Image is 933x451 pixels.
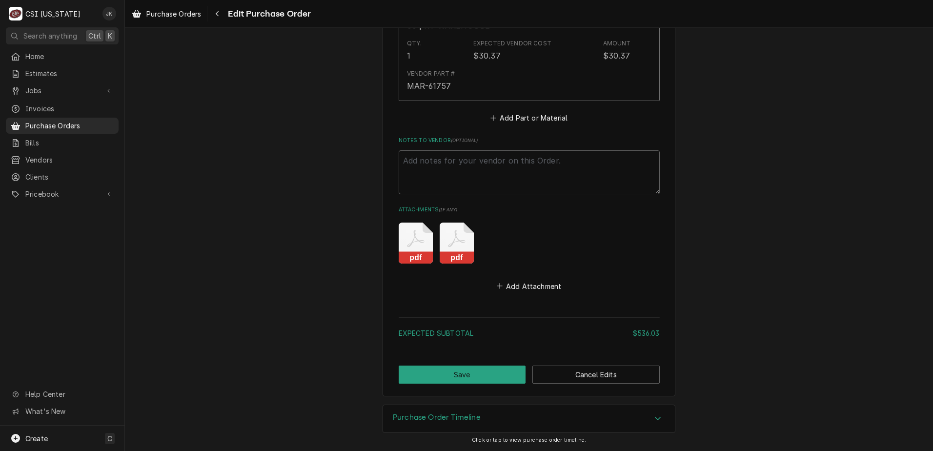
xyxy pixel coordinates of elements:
div: Qty. [407,39,422,48]
div: Expected Subtotal [399,328,660,338]
div: Amount [603,39,631,48]
div: $30.37 [473,50,501,61]
button: Add Part or Material [488,111,569,125]
span: Create [25,434,48,443]
a: Go to Help Center [6,386,119,402]
button: Add Attachment [495,279,563,293]
div: CSI Kentucky's Avatar [9,7,22,20]
div: Vendor Part # [407,69,455,78]
span: Edit Purchase Order [225,7,311,20]
a: Estimates [6,65,119,82]
a: Bills [6,135,119,151]
span: Clients [25,172,114,182]
span: What's New [25,406,113,416]
div: CSI [US_STATE] [25,9,81,19]
div: Button Group Row [399,366,660,384]
span: Pricebook [25,189,99,199]
span: Purchase Orders [25,121,114,131]
a: Go to Jobs [6,82,119,99]
div: $30.37 [603,50,630,61]
div: Purchase Order Timeline [383,405,675,433]
div: $536.03 [633,328,659,338]
a: Go to What's New [6,403,119,419]
span: C [107,433,112,444]
a: Home [6,48,119,64]
button: Search anythingCtrlK [6,27,119,44]
span: ( if any ) [439,207,457,212]
span: ( optional ) [451,138,478,143]
a: Clients [6,169,119,185]
span: Bills [25,138,114,148]
a: Go to Pricebook [6,186,119,202]
span: K [108,31,112,41]
span: Vendors [25,155,114,165]
span: Estimates [25,68,114,79]
div: Expected Vendor Cost [473,39,551,48]
div: C [9,7,22,20]
h3: Purchase Order Timeline [393,413,481,422]
button: Cancel Edits [532,366,660,384]
label: Attachments [399,206,660,214]
button: pdf [440,223,474,264]
a: Purchase Orders [128,6,205,22]
button: pdf [399,223,433,264]
span: Search anything [23,31,77,41]
div: Jeff Kuehl's Avatar [102,7,116,20]
label: Notes to Vendor [399,137,660,144]
span: Jobs [25,85,99,96]
div: Button Group [399,366,660,384]
div: Amount Summary [399,313,660,345]
span: Purchase Orders [146,9,201,19]
span: Click or tap to view purchase order timeline. [472,437,586,443]
div: Notes to Vendor [399,137,660,194]
button: Save [399,366,526,384]
a: Invoices [6,101,119,117]
a: Purchase Orders [6,118,119,134]
span: Help Center [25,389,113,399]
span: Ctrl [88,31,101,41]
div: JK [102,7,116,20]
span: Expected Subtotal [399,329,474,337]
span: Invoices [25,103,114,114]
span: Home [25,51,114,61]
div: MAR-61757 [407,80,451,92]
div: 1 [407,50,410,61]
a: Vendors [6,152,119,168]
button: Navigate back [209,6,225,21]
button: Accordion Details Expand Trigger [383,405,675,432]
div: Attachments [399,206,660,293]
div: Accordion Header [383,405,675,432]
